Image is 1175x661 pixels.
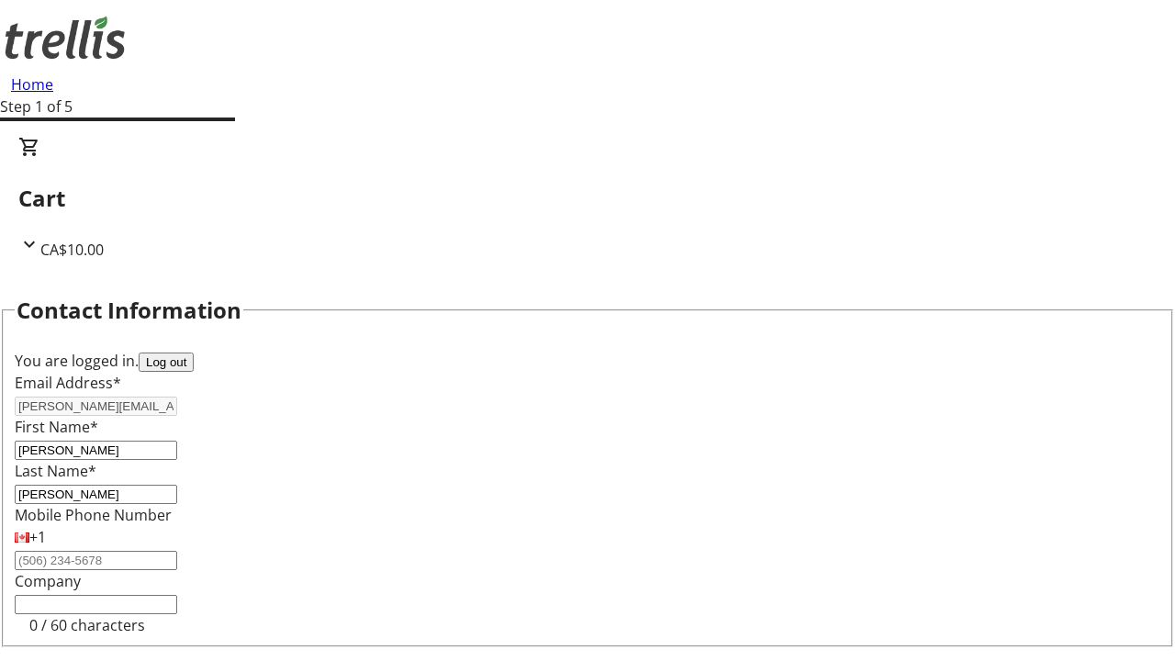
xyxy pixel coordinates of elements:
div: CartCA$10.00 [18,136,1157,261]
div: You are logged in. [15,350,1160,372]
label: First Name* [15,417,98,437]
label: Company [15,571,81,591]
label: Last Name* [15,461,96,481]
h2: Contact Information [17,294,241,327]
h2: Cart [18,182,1157,215]
button: Log out [139,353,194,372]
span: CA$10.00 [40,240,104,260]
label: Email Address* [15,373,121,393]
input: (506) 234-5678 [15,551,177,570]
tr-character-limit: 0 / 60 characters [29,615,145,635]
label: Mobile Phone Number [15,505,172,525]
